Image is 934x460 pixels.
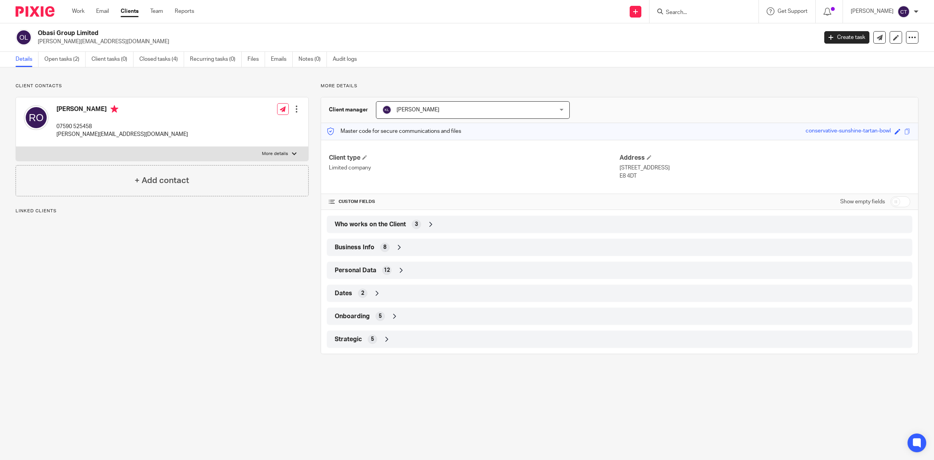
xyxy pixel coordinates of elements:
p: Linked clients [16,208,309,214]
a: Files [248,52,265,67]
span: Get Support [778,9,808,14]
a: Team [150,7,163,15]
a: Audit logs [333,52,363,67]
h4: [PERSON_NAME] [56,105,188,115]
a: Recurring tasks (0) [190,52,242,67]
a: Clients [121,7,139,15]
i: Primary [111,105,118,113]
p: [STREET_ADDRESS] [620,164,910,172]
span: 5 [371,335,374,343]
a: Notes (0) [298,52,327,67]
a: Details [16,52,39,67]
span: 3 [415,220,418,228]
span: [PERSON_NAME] [397,107,439,113]
p: 07590 525458 [56,123,188,130]
span: Personal Data [335,266,376,275]
h4: Address [620,154,910,162]
p: More details [321,83,918,89]
span: Onboarding [335,312,370,321]
a: Client tasks (0) [91,52,133,67]
img: svg%3E [24,105,49,130]
div: conservative-sunshine-tartan-bowl [806,127,891,136]
h3: Client manager [329,106,368,114]
a: Closed tasks (4) [139,52,184,67]
a: Work [72,7,84,15]
span: 5 [379,312,382,320]
h4: + Add contact [135,174,189,187]
span: 2 [361,289,364,297]
a: Open tasks (2) [44,52,86,67]
p: [PERSON_NAME][EMAIL_ADDRESS][DOMAIN_NAME] [38,38,813,46]
h4: CUSTOM FIELDS [329,199,620,205]
p: E8 4DT [620,172,910,180]
img: svg%3E [382,105,392,115]
a: Reports [175,7,194,15]
h2: Obasi Group Limited [38,29,658,37]
span: Business Info [335,243,374,252]
a: Create task [824,31,869,44]
p: [PERSON_NAME] [851,7,894,15]
p: Limited company [329,164,620,172]
span: Who works on the Client [335,220,406,229]
a: Emails [271,52,293,67]
h4: Client type [329,154,620,162]
label: Show empty fields [840,198,885,206]
img: svg%3E [897,5,910,18]
p: Client contacts [16,83,309,89]
p: [PERSON_NAME][EMAIL_ADDRESS][DOMAIN_NAME] [56,130,188,138]
span: Dates [335,289,352,298]
img: Pixie [16,6,54,17]
img: svg%3E [16,29,32,46]
p: Master code for secure communications and files [327,127,461,135]
span: 8 [383,243,386,251]
input: Search [665,9,735,16]
p: More details [262,151,288,157]
span: 12 [384,266,390,274]
a: Email [96,7,109,15]
span: Strategic [335,335,362,344]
